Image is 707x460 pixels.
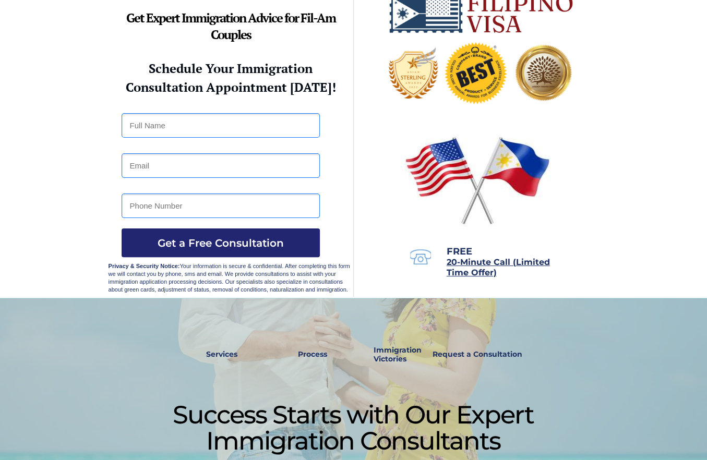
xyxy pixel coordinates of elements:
[433,349,522,359] strong: Request a Consultation
[122,228,320,257] button: Get a Free Consultation
[199,343,245,367] a: Services
[122,237,320,249] span: Get a Free Consultation
[109,263,350,293] span: Your information is secure & confidential. After completing this form we will contact you by phon...
[447,258,550,277] a: 20-Minute Call (Limited Time Offer)
[122,113,320,138] input: Full Name
[109,263,180,269] strong: Privacy & Security Notice:
[126,9,335,43] strong: Get Expert Immigration Advice for Fil-Am Couples
[126,79,336,95] strong: Consultation Appointment [DATE]!
[293,343,332,367] a: Process
[206,349,237,359] strong: Services
[369,343,404,367] a: Immigration Victories
[447,257,550,277] span: 20-Minute Call (Limited Time Offer)
[149,60,313,77] strong: Schedule Your Immigration
[122,153,320,178] input: Email
[173,400,534,456] span: Success Starts with Our Expert Immigration Consultants
[447,246,472,257] span: FREE
[298,349,327,359] strong: Process
[374,345,422,364] strong: Immigration Victories
[122,193,320,218] input: Phone Number
[428,343,527,367] a: Request a Consultation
